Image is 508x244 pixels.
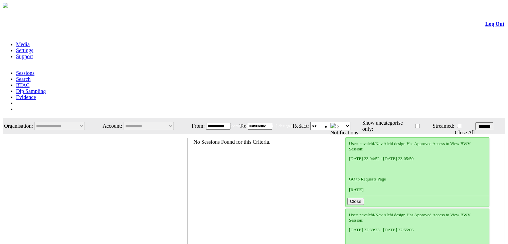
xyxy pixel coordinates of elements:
[349,156,486,161] p: [DATE] 23:04:52 - [DATE] 23:05:50
[16,47,33,53] a: Settings
[3,119,33,133] td: Organisation:
[16,53,33,59] a: Support
[188,119,205,133] td: From:
[16,41,30,47] a: Media
[330,123,336,128] img: bell25.png
[455,130,475,135] a: Close All
[16,82,29,88] a: RTAC
[485,21,504,27] a: Log Out
[349,187,364,192] span: [DATE]
[330,130,491,136] div: Notifications
[193,139,270,145] span: No Sessions Found for this Criteria.
[16,88,46,94] a: Dip Sampling
[337,124,340,129] span: 2
[3,3,8,8] img: arrow-3.png
[349,141,486,193] div: User: navalchi/Nav Alchi design Has Approved Access to View BWV Session:
[349,176,386,181] a: GO to Requests Page
[349,227,486,233] p: [DATE] 22:39:23 - [DATE] 22:55:06
[347,198,364,205] button: Close
[16,94,36,100] a: Evidence
[16,76,31,82] a: Search
[16,70,34,76] a: Sessions
[224,123,317,128] span: Welcome, [PERSON_NAME] design (General User)
[98,119,123,133] td: Account:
